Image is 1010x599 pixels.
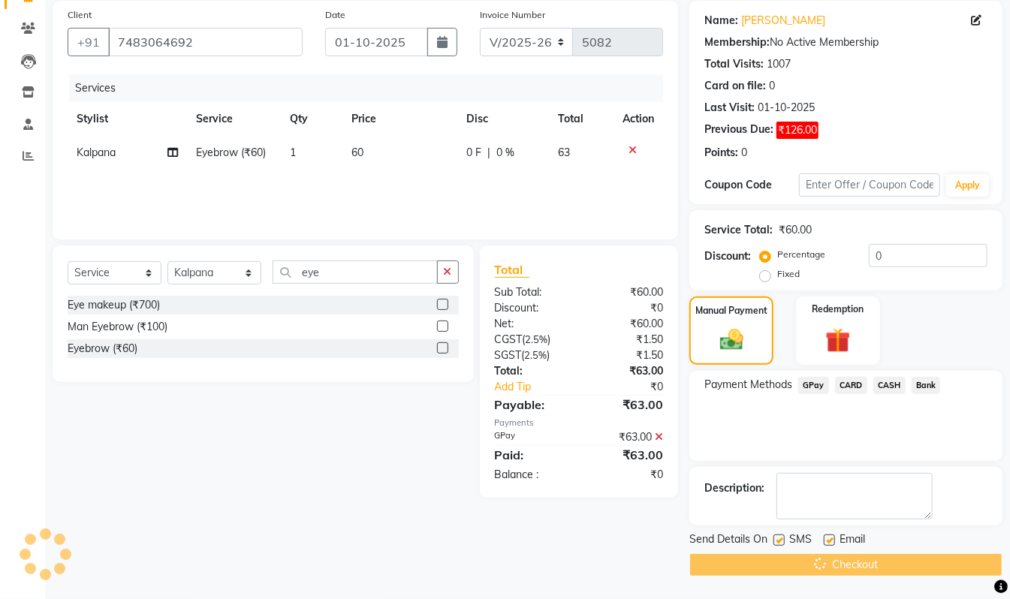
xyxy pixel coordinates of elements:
[77,146,116,159] span: Kalpana
[912,377,941,394] span: Bank
[704,377,792,393] span: Payment Methods
[704,177,799,193] div: Coupon Code
[595,379,674,395] div: ₹0
[343,102,458,136] th: Price
[741,13,825,29] a: [PERSON_NAME]
[779,222,812,238] div: ₹60.00
[290,146,296,159] span: 1
[777,248,825,261] label: Percentage
[484,316,579,332] div: Net:
[487,145,490,161] span: |
[484,332,579,348] div: ( )
[873,377,906,394] span: CASH
[484,348,579,363] div: ( )
[704,248,751,264] div: Discount:
[484,396,579,414] div: Payable:
[704,35,987,50] div: No Active Membership
[525,349,547,361] span: 2.5%
[704,222,773,238] div: Service Total:
[579,467,674,483] div: ₹0
[789,531,812,550] span: SMS
[187,102,281,136] th: Service
[741,145,747,161] div: 0
[495,417,664,429] div: Payments
[281,102,343,136] th: Qty
[579,396,674,414] div: ₹63.00
[196,146,266,159] span: Eyebrow (₹60)
[68,102,187,136] th: Stylist
[579,429,674,445] div: ₹63.00
[840,531,865,550] span: Email
[496,145,514,161] span: 0 %
[68,341,137,357] div: Eyebrow (₹60)
[704,35,770,50] div: Membership:
[484,467,579,483] div: Balance :
[769,78,775,94] div: 0
[579,446,674,464] div: ₹63.00
[457,102,549,136] th: Disc
[835,377,867,394] span: CARD
[818,325,858,356] img: _gift.svg
[704,145,738,161] div: Points:
[776,122,819,139] span: ₹126.00
[484,379,595,395] a: Add Tip
[480,8,545,22] label: Invoice Number
[68,319,167,335] div: Man Eyebrow (₹100)
[579,332,674,348] div: ₹1.50
[767,56,791,72] div: 1007
[466,145,481,161] span: 0 F
[484,300,579,316] div: Discount:
[713,327,751,354] img: _cash.svg
[69,74,674,102] div: Services
[704,122,773,139] div: Previous Due:
[484,363,579,379] div: Total:
[68,28,110,56] button: +91
[579,348,674,363] div: ₹1.50
[946,174,989,197] button: Apply
[68,297,160,313] div: Eye makeup (₹700)
[495,348,522,362] span: SGST
[704,480,764,496] div: Description:
[549,102,614,136] th: Total
[484,446,579,464] div: Paid:
[325,8,345,22] label: Date
[484,284,579,300] div: Sub Total:
[558,146,570,159] span: 63
[777,267,800,281] label: Fixed
[689,531,767,550] span: Send Details On
[495,262,529,278] span: Total
[704,13,738,29] div: Name:
[579,316,674,332] div: ₹60.00
[484,429,579,445] div: GPay
[704,100,755,116] div: Last Visit:
[579,284,674,300] div: ₹60.00
[695,304,767,318] label: Manual Payment
[758,100,815,116] div: 01-10-2025
[495,333,523,346] span: CGST
[614,102,663,136] th: Action
[579,363,674,379] div: ₹63.00
[798,377,829,394] span: GPay
[273,260,438,284] input: Search or Scan
[799,173,940,197] input: Enter Offer / Coupon Code
[352,146,364,159] span: 60
[68,8,92,22] label: Client
[704,56,764,72] div: Total Visits:
[108,28,303,56] input: Search by Name/Mobile/Email/Code
[526,333,548,345] span: 2.5%
[812,303,864,316] label: Redemption
[704,78,766,94] div: Card on file:
[579,300,674,316] div: ₹0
